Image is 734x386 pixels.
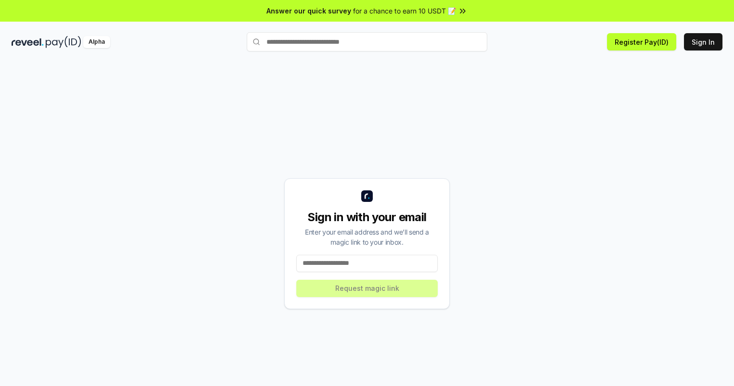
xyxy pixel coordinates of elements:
span: Answer our quick survey [266,6,351,16]
img: pay_id [46,36,81,48]
div: Enter your email address and we’ll send a magic link to your inbox. [296,227,438,247]
div: Sign in with your email [296,210,438,225]
button: Sign In [684,33,722,50]
img: logo_small [361,190,373,202]
span: for a chance to earn 10 USDT 📝 [353,6,456,16]
div: Alpha [83,36,110,48]
img: reveel_dark [12,36,44,48]
button: Register Pay(ID) [607,33,676,50]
